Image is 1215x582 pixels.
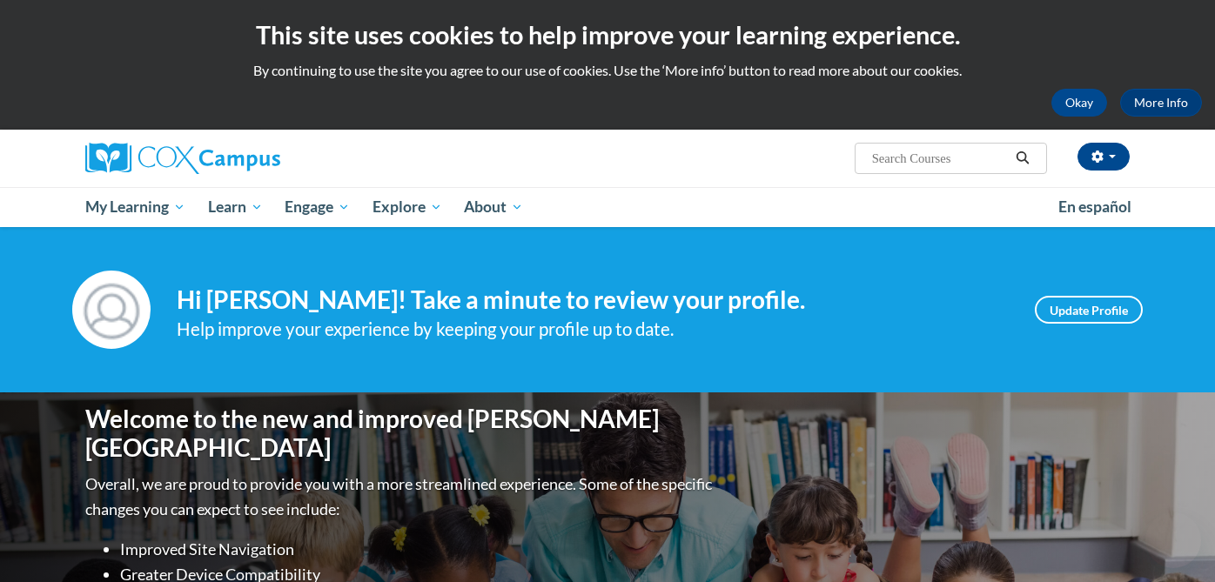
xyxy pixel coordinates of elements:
[85,472,716,522] p: Overall, we are proud to provide you with a more streamlined experience. Some of the specific cha...
[177,285,1009,315] h4: Hi [PERSON_NAME]! Take a minute to review your profile.
[59,187,1156,227] div: Main menu
[453,187,535,227] a: About
[85,143,280,174] img: Cox Campus
[373,197,442,217] span: Explore
[13,61,1202,80] p: By continuing to use the site you agree to our use of cookies. Use the ‘More info’ button to read...
[273,187,361,227] a: Engage
[1145,512,1201,568] iframe: Button to launch messaging window
[120,537,716,562] li: Improved Site Navigation
[72,271,151,349] img: Profile Image
[361,187,453,227] a: Explore
[1120,89,1202,117] a: More Info
[85,143,416,174] a: Cox Campus
[1010,148,1036,169] button: Search
[208,197,263,217] span: Learn
[197,187,274,227] a: Learn
[1051,89,1107,117] button: Okay
[464,197,523,217] span: About
[74,187,197,227] a: My Learning
[13,17,1202,52] h2: This site uses cookies to help improve your learning experience.
[1058,197,1131,216] span: En español
[85,197,185,217] span: My Learning
[1035,296,1143,324] a: Update Profile
[285,197,350,217] span: Engage
[85,405,716,463] h1: Welcome to the new and improved [PERSON_NAME][GEOGRAPHIC_DATA]
[1077,143,1130,171] button: Account Settings
[870,148,1010,169] input: Search Courses
[177,315,1009,344] div: Help improve your experience by keeping your profile up to date.
[1047,189,1143,225] a: En español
